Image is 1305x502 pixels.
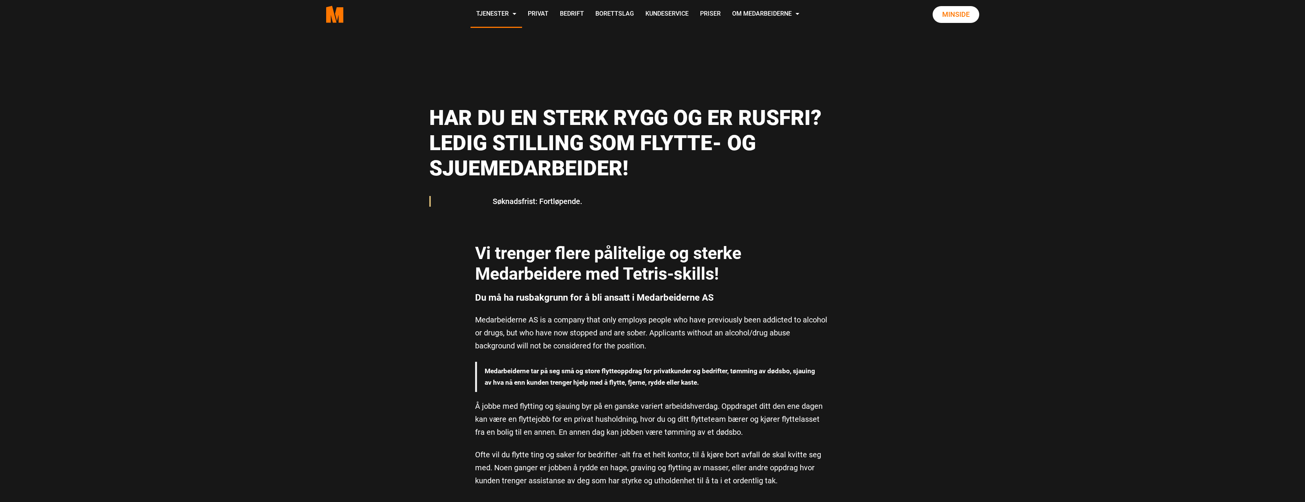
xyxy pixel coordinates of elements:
p: Ofte vil du flytte ting og saker for bedrifter -alt fra et helt kontor, til å kjøre bort avfall d... [475,448,830,487]
p: Medarbeiderne AS is a company that only employs people who have previously been addicted to alcoh... [475,313,830,352]
a: Tjenester [471,1,522,28]
p: Å jobbe med flytting og sjauing byr på en ganske variert arbeidshverdag. Oppdraget ditt den ene d... [475,400,830,439]
a: Om Medarbeiderne [726,1,805,28]
strong: Du må ha rusbakgrunn for å bli ansatt i Medarbeiderne AS [475,292,714,303]
blockquote: Søknadsfrist: Fortløpende. [485,192,820,211]
a: Priser [694,1,726,28]
h1: Har du en sterk rygg og er rusfri? Ledig stilling som flytte- og sjuemedarbeider! [429,105,870,181]
strong: Medarbeiderne tar på seg små og store flytteoppdrag for privatkunder og bedrifter, tømming av død... [485,367,815,386]
a: Bedrift [554,1,590,28]
a: Kundeservice [640,1,694,28]
strong: Vi trenger flere pålitelige og sterke Medarbeidere med Tetris-skills! [475,243,741,284]
a: Borettslag [590,1,640,28]
a: Privat [522,1,554,28]
a: Minside [933,6,979,23]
